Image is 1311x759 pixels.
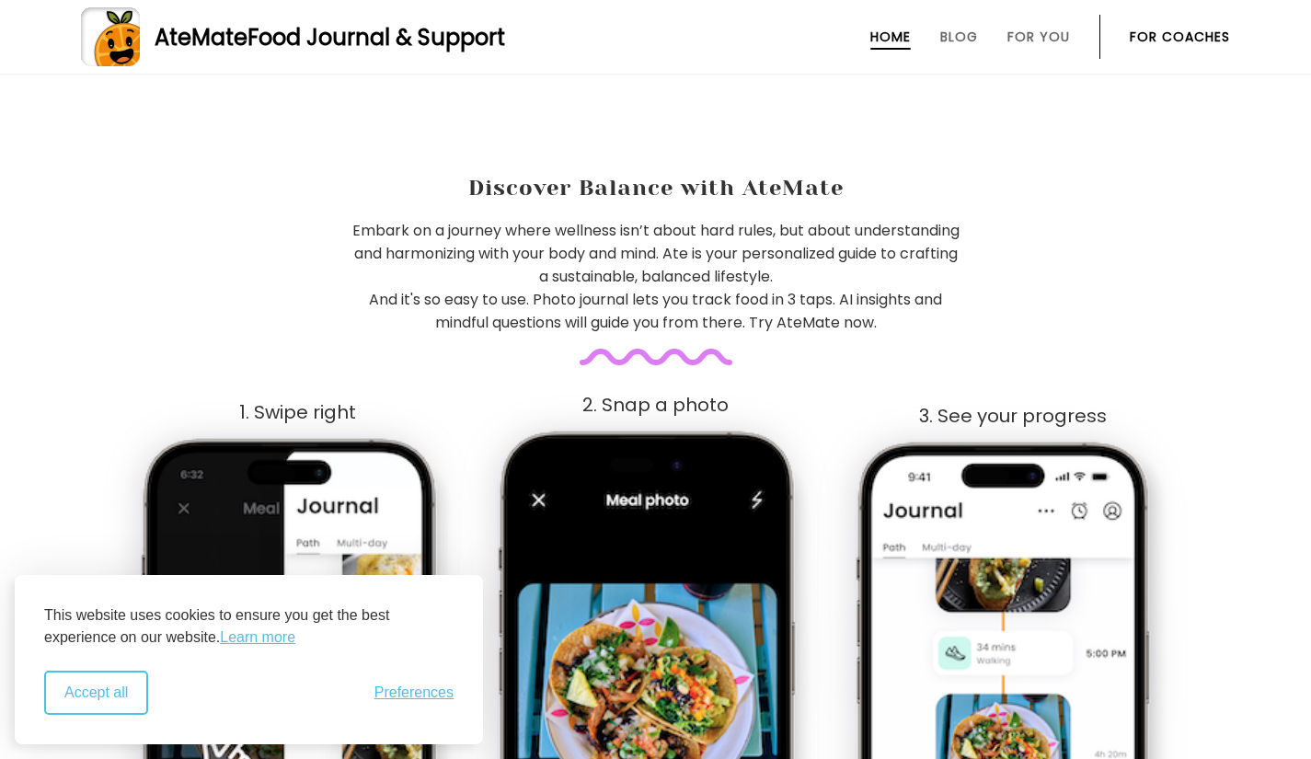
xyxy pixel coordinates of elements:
[44,671,148,715] button: Accept all cookies
[121,402,475,423] div: 1. Swipe right
[351,219,961,334] p: Embark on a journey where wellness isn’t about hard rules, but about understanding and harmonizin...
[478,395,833,416] div: 2. Snap a photo
[940,29,978,44] a: Blog
[870,29,911,44] a: Home
[374,684,454,701] span: Preferences
[44,604,454,649] p: This website uses cookies to ensure you get the best experience on our website.
[220,627,295,649] a: Learn more
[374,684,454,701] button: Toggle preferences
[836,406,1190,427] div: 3. See your progress
[140,21,505,53] div: AteMate
[1007,29,1070,44] a: For You
[81,7,1230,66] a: AteMateFood Journal & Support
[1130,29,1230,44] a: For Coaches
[247,22,505,52] span: Food Journal & Support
